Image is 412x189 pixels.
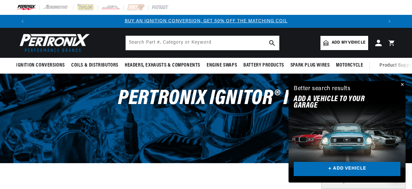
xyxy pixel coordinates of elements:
[383,15,396,28] button: Translation missing: en.sections.announcements.next_announcement
[16,62,65,69] span: Ignition Conversions
[290,62,330,69] span: Spark Plug Wires
[71,62,118,69] span: Coils & Distributors
[265,36,279,50] button: search button
[332,40,365,46] span: Add my vehicle
[16,58,68,73] summary: Ignition Conversions
[118,88,294,109] span: PerTronix Ignitor® II
[294,96,384,109] h2: Add A VEHICLE to your garage
[29,18,383,25] div: Announcement
[16,15,29,28] button: Translation missing: en.sections.announcements.previous_announcement
[125,19,288,24] a: BUY AN IGNITION CONVERSION, GET 50% OFF THE MATCHING COIL
[16,32,90,54] img: Pertronix
[203,58,240,73] summary: Engine Swaps
[336,62,363,69] span: Motorcycle
[68,58,122,73] summary: Coils & Distributors
[122,58,203,73] summary: Headers, Exhausts & Components
[207,62,237,69] span: Engine Swaps
[294,162,400,176] a: + ADD VEHICLE
[320,36,368,50] a: Add my vehicle
[240,58,287,73] summary: Battery Products
[126,36,279,50] input: Search Part #, Category or Keyword
[125,62,200,69] span: Headers, Exhausts & Components
[398,81,406,89] button: Close
[294,84,351,94] div: Better search results
[333,58,366,73] summary: Motorcycle
[29,18,383,25] div: 1 of 3
[243,62,284,69] span: Battery Products
[287,58,333,73] summary: Spark Plug Wires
